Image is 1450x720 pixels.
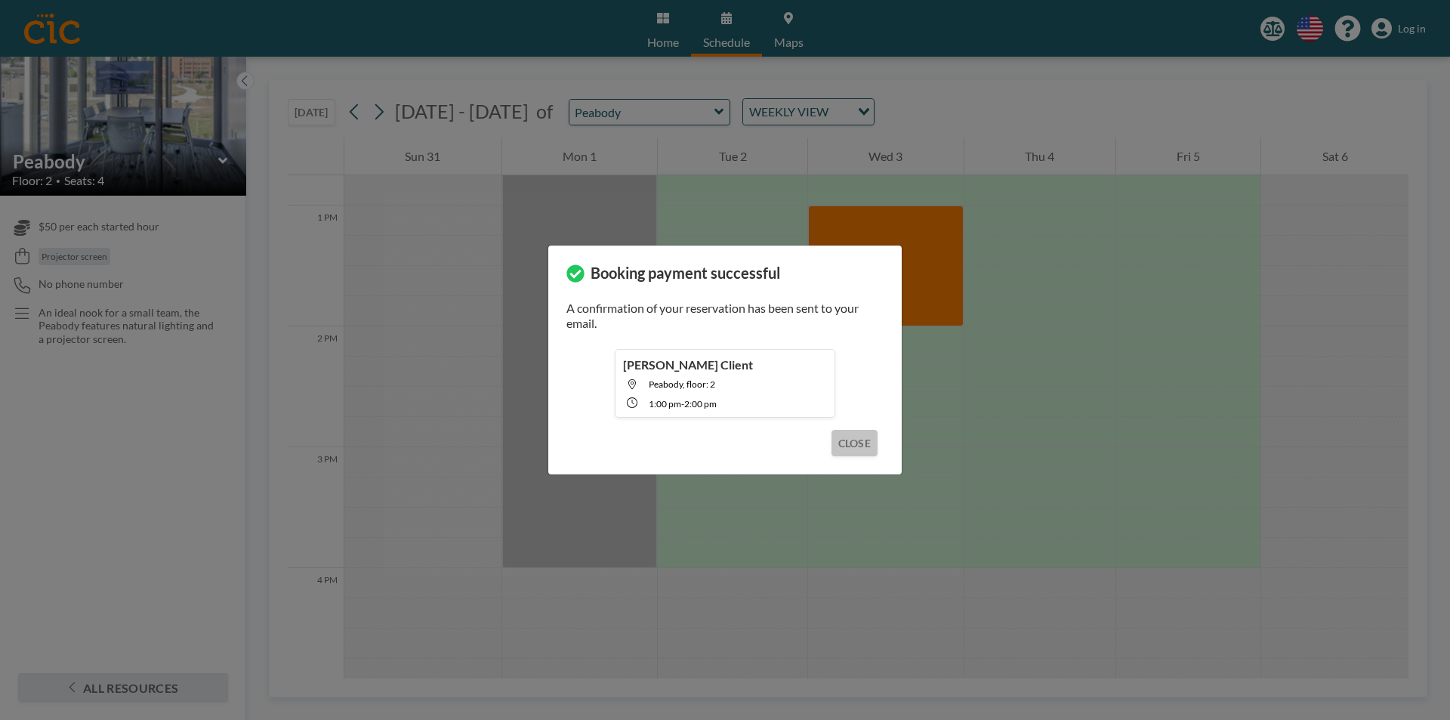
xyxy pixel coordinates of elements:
[831,430,878,456] button: CLOSE
[566,301,884,331] p: A confirmation of your reservation has been sent to your email.
[649,398,681,409] span: 1:00 PM
[681,398,684,409] span: -
[623,357,753,372] h4: [PERSON_NAME] Client
[649,379,715,390] span: Peabody, floor: 2
[591,264,780,283] h3: Booking payment successful
[684,398,717,409] span: 2:00 PM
